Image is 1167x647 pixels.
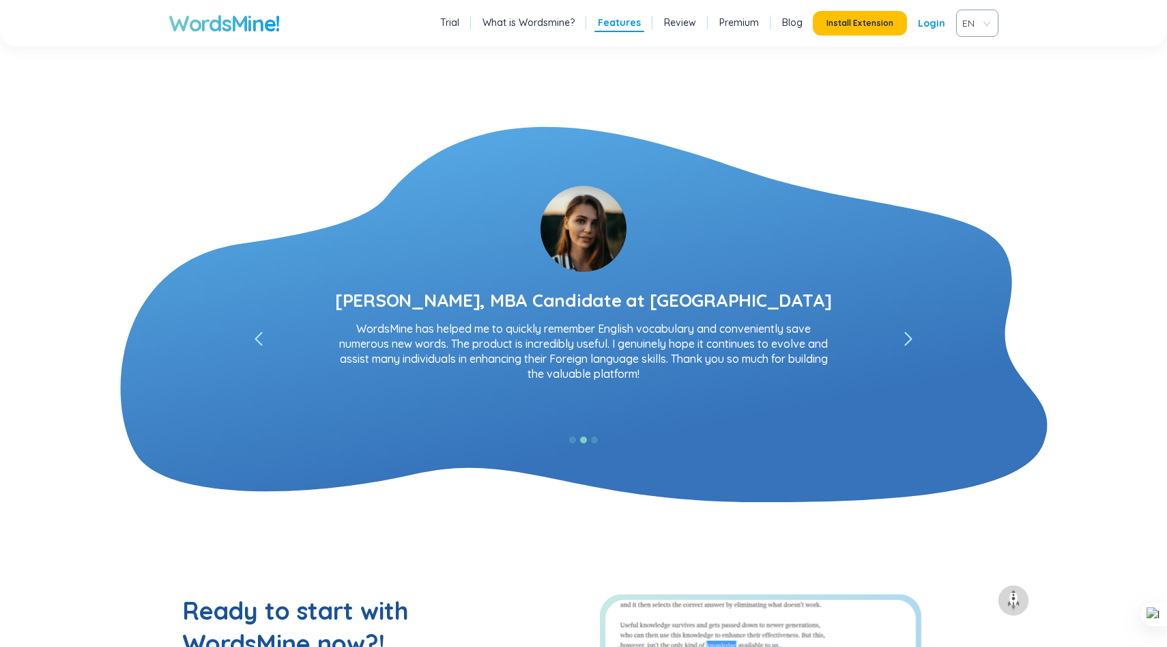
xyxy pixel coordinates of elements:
a: Login [918,11,945,36]
a: Premium [719,16,759,29]
img: to top [1003,590,1024,611]
button: Install Extension [813,11,907,36]
a: Review [664,16,696,29]
a: Features [598,16,641,29]
span: VIE [962,13,987,33]
a: WordsMine! [169,10,280,37]
a: Trial [440,16,459,29]
a: Blog [782,16,803,29]
button: 1 [569,437,576,443]
button: 2 [580,437,587,443]
button: 3 [591,437,598,443]
span: left [904,332,912,347]
a: What is Wordsmine? [482,16,575,29]
span: Install Extension [826,18,893,29]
